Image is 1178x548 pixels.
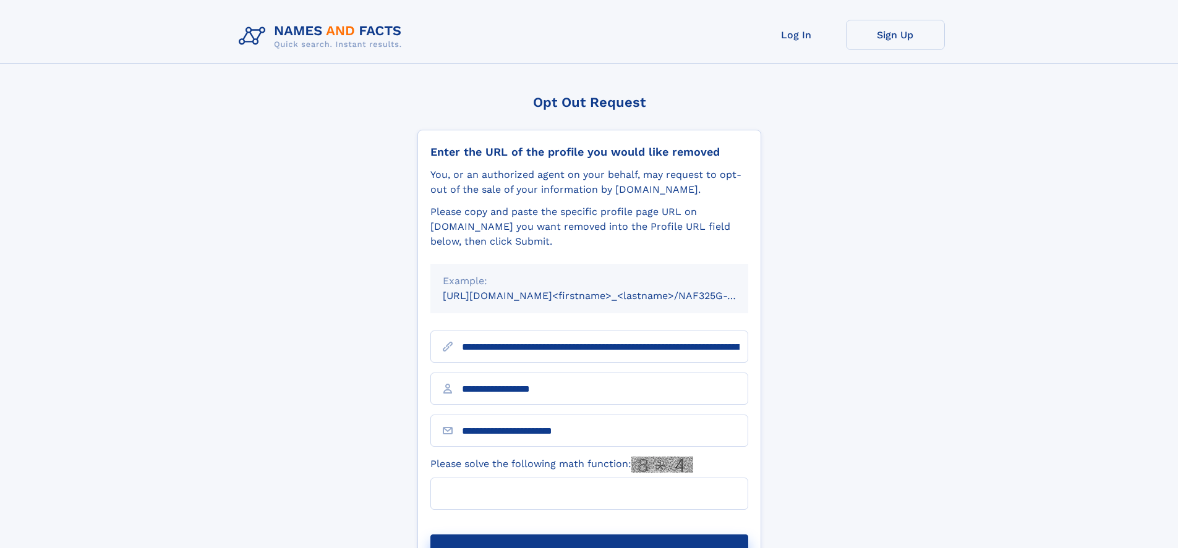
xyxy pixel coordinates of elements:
div: Example: [443,274,736,289]
div: Please copy and paste the specific profile page URL on [DOMAIN_NAME] you want removed into the Pr... [430,204,748,249]
img: Logo Names and Facts [234,20,412,53]
a: Log In [747,20,846,50]
small: [URL][DOMAIN_NAME]<firstname>_<lastname>/NAF325G-xxxxxxxx [443,290,772,301]
div: Opt Out Request [417,95,761,110]
div: You, or an authorized agent on your behalf, may request to opt-out of the sale of your informatio... [430,167,748,197]
div: Enter the URL of the profile you would like removed [430,145,748,159]
label: Please solve the following math function: [430,457,693,473]
a: Sign Up [846,20,945,50]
